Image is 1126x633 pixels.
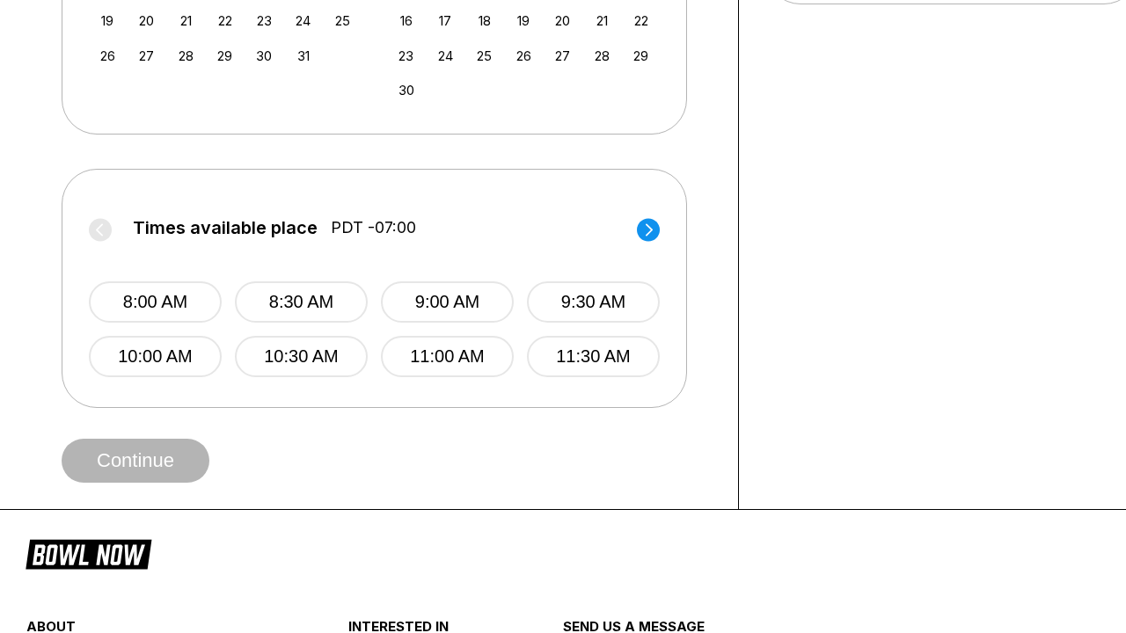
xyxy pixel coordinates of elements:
button: 8:30 AM [235,281,368,323]
div: Choose Sunday, November 16th, 2025 [394,9,418,33]
button: 10:30 AM [235,336,368,377]
div: Choose Tuesday, November 25th, 2025 [472,44,496,68]
div: Choose Monday, November 24th, 2025 [434,44,457,68]
button: 10:00 AM [89,336,222,377]
button: 11:30 AM [527,336,660,377]
span: PDT -07:00 [331,218,416,237]
div: Choose Thursday, October 23rd, 2025 [252,9,276,33]
div: Choose Saturday, November 22nd, 2025 [629,9,653,33]
div: Choose Thursday, November 20th, 2025 [551,9,574,33]
div: Choose Tuesday, November 18th, 2025 [472,9,496,33]
div: Choose Sunday, October 26th, 2025 [96,44,120,68]
div: Choose Saturday, November 29th, 2025 [629,44,653,68]
div: Choose Friday, November 21st, 2025 [590,9,614,33]
div: Choose Friday, October 24th, 2025 [291,9,315,33]
button: 8:00 AM [89,281,222,323]
div: Choose Wednesday, October 29th, 2025 [213,44,237,68]
button: 9:00 AM [381,281,514,323]
div: Choose Monday, October 20th, 2025 [135,9,158,33]
div: Choose Saturday, October 25th, 2025 [331,9,355,33]
div: Choose Monday, November 17th, 2025 [434,9,457,33]
div: Choose Wednesday, November 26th, 2025 [512,44,536,68]
div: Choose Tuesday, October 21st, 2025 [174,9,198,33]
div: Choose Sunday, November 30th, 2025 [394,78,418,102]
div: Choose Monday, October 27th, 2025 [135,44,158,68]
div: Choose Tuesday, October 28th, 2025 [174,44,198,68]
span: Times available place [133,218,318,237]
div: Choose Wednesday, November 19th, 2025 [512,9,536,33]
div: Choose Sunday, October 19th, 2025 [96,9,120,33]
div: Choose Thursday, October 30th, 2025 [252,44,276,68]
div: Choose Friday, November 28th, 2025 [590,44,614,68]
div: Choose Friday, October 31st, 2025 [291,44,315,68]
div: Choose Thursday, November 27th, 2025 [551,44,574,68]
div: Choose Sunday, November 23rd, 2025 [394,44,418,68]
button: 9:30 AM [527,281,660,323]
div: Choose Wednesday, October 22nd, 2025 [213,9,237,33]
button: 11:00 AM [381,336,514,377]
